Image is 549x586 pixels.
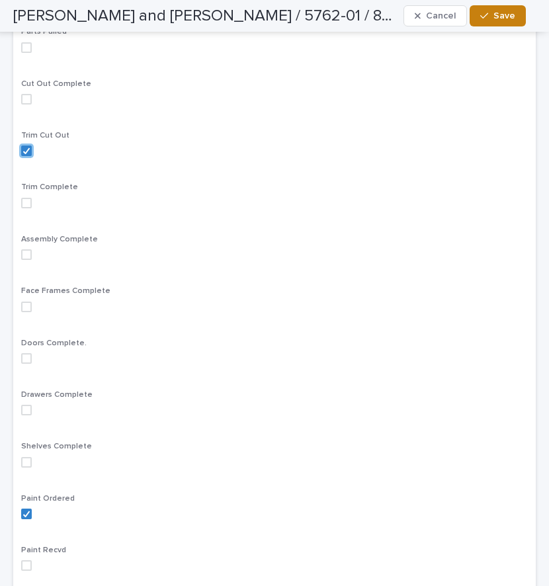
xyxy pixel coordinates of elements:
h2: Romo, Julian and Veronica / 5762-01 / 82 / F-P / Romo Construction Services LLC / Phillip Jones [13,7,398,26]
span: Trim Cut Out [21,132,69,140]
button: Cancel [403,5,467,26]
span: Paint Recvd [21,546,66,554]
span: Save [493,11,515,21]
span: Paint Ordered [21,495,75,503]
span: Cancel [426,11,456,21]
span: Shelves Complete [21,442,92,450]
span: Cut Out Complete [21,80,91,88]
span: Trim Complete [21,183,78,191]
button: Save [470,5,526,26]
span: Face Frames Complete [21,287,110,295]
span: Drawers Complete [21,391,93,399]
span: Doors Complete. [21,339,87,347]
span: Assembly Complete [21,235,98,243]
span: Parts Pulled [21,28,67,36]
